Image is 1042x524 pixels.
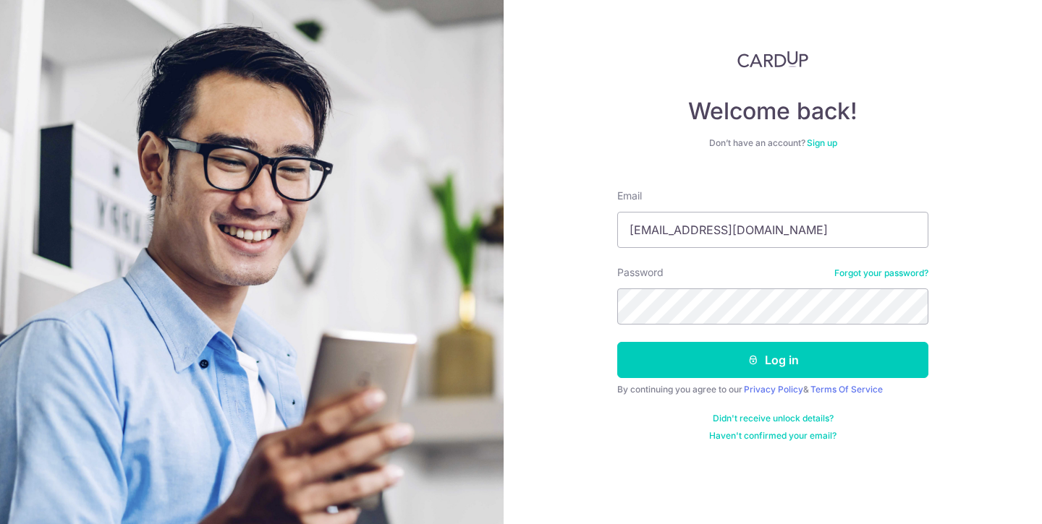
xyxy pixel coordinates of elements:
input: Enter your Email [617,212,928,248]
a: Sign up [807,137,837,148]
a: Forgot your password? [834,267,928,279]
a: Haven't confirmed your email? [709,430,836,442]
div: Don’t have an account? [617,137,928,149]
label: Password [617,265,664,280]
img: CardUp Logo [737,51,808,68]
div: By continuing you agree to our & [617,384,928,395]
button: Log in [617,342,928,378]
a: Didn't receive unlock details? [713,413,834,424]
label: Email [617,189,642,203]
a: Terms Of Service [810,384,883,395]
h4: Welcome back! [617,97,928,126]
a: Privacy Policy [744,384,803,395]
